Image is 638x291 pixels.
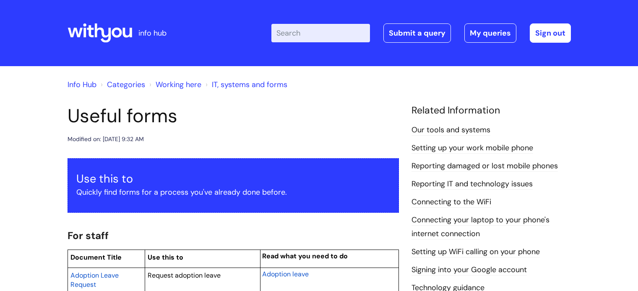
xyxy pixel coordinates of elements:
[68,134,144,144] div: Modified on: [DATE] 9:32 AM
[70,270,119,289] a: Adoption Leave Request
[271,24,370,42] input: Search
[68,105,399,127] h1: Useful forms
[138,26,167,40] p: info hub
[70,253,122,262] span: Document Title
[99,78,145,91] li: Solution home
[383,23,451,43] a: Submit a query
[411,143,533,154] a: Setting up your work mobile phone
[68,80,96,90] a: Info Hub
[271,23,571,43] div: | -
[212,80,287,90] a: IT, systems and forms
[464,23,516,43] a: My queries
[411,161,558,172] a: Reporting damaged or lost mobile phones
[411,215,549,239] a: Connecting your laptop to your phone's internet connection
[76,172,390,185] h3: Use this to
[148,271,221,280] span: Request adoption leave
[262,269,309,279] a: Adoption leave
[530,23,571,43] a: Sign out
[68,229,109,242] span: For staff
[262,270,309,278] span: Adoption leave
[70,271,119,289] span: Adoption Leave Request
[156,80,201,90] a: Working here
[411,105,571,116] h4: Related Information
[203,78,287,91] li: IT, systems and forms
[147,78,201,91] li: Working here
[107,80,145,90] a: Categories
[411,265,527,276] a: Signing into your Google account
[148,253,183,262] span: Use this to
[262,252,348,260] span: Read what you need to do
[411,197,491,208] a: Connecting to the WiFi
[411,125,490,136] a: Our tools and systems
[76,185,390,199] p: Quickly find forms for a process you've already done before.
[411,247,540,258] a: Setting up WiFi calling on your phone
[411,179,533,190] a: Reporting IT and technology issues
